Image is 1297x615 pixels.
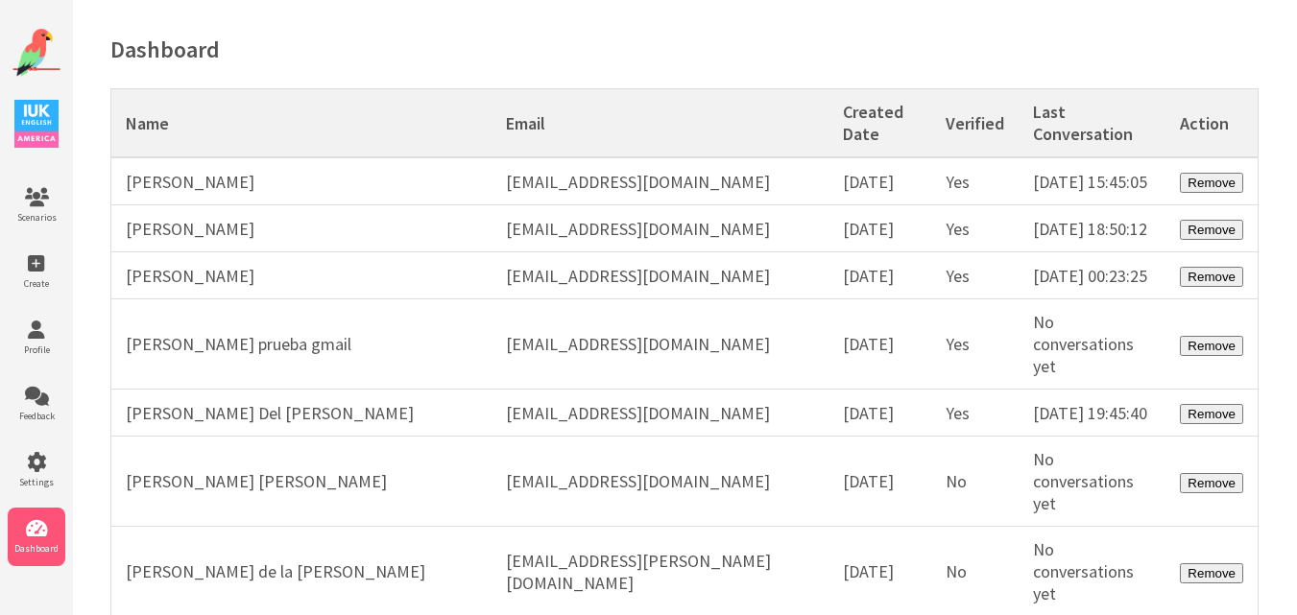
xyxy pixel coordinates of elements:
[14,100,59,148] img: IUK Logo
[931,205,1019,252] td: Yes
[1019,252,1165,299] td: [DATE] 00:23:25
[1165,89,1258,158] th: Action
[1019,89,1165,158] th: Last Conversation
[8,542,65,555] span: Dashboard
[111,437,492,527] td: [PERSON_NAME] [PERSON_NAME]
[829,299,931,390] td: [DATE]
[829,157,931,205] td: [DATE]
[829,437,931,527] td: [DATE]
[931,390,1019,437] td: Yes
[1019,157,1165,205] td: [DATE] 15:45:05
[1180,473,1243,493] button: Remove
[829,252,931,299] td: [DATE]
[8,410,65,422] span: Feedback
[1180,336,1243,356] button: Remove
[111,299,492,390] td: [PERSON_NAME] prueba gmail
[492,299,829,390] td: [EMAIL_ADDRESS][DOMAIN_NAME]
[1019,437,1165,527] td: No conversations yet
[931,437,1019,527] td: No
[931,89,1019,158] th: Verified
[1019,205,1165,252] td: [DATE] 18:50:12
[8,211,65,224] span: Scenarios
[492,205,829,252] td: [EMAIL_ADDRESS][DOMAIN_NAME]
[829,89,931,158] th: Created Date
[8,277,65,290] span: Create
[111,157,492,205] td: [PERSON_NAME]
[111,390,492,437] td: [PERSON_NAME] Del [PERSON_NAME]
[492,390,829,437] td: [EMAIL_ADDRESS][DOMAIN_NAME]
[12,29,60,77] img: Website Logo
[1180,173,1243,193] button: Remove
[111,252,492,299] td: [PERSON_NAME]
[111,89,492,158] th: Name
[1180,220,1243,240] button: Remove
[829,390,931,437] td: [DATE]
[931,299,1019,390] td: Yes
[1019,390,1165,437] td: [DATE] 19:45:40
[492,252,829,299] td: [EMAIL_ADDRESS][DOMAIN_NAME]
[1180,404,1243,424] button: Remove
[492,437,829,527] td: [EMAIL_ADDRESS][DOMAIN_NAME]
[829,205,931,252] td: [DATE]
[1180,563,1243,583] button: Remove
[8,476,65,488] span: Settings
[8,343,65,356] span: Profile
[110,35,1259,64] h1: Dashboard
[492,157,829,205] td: [EMAIL_ADDRESS][DOMAIN_NAME]
[931,252,1019,299] td: Yes
[1019,299,1165,390] td: No conversations yet
[111,205,492,252] td: [PERSON_NAME]
[931,157,1019,205] td: Yes
[1180,267,1243,287] button: Remove
[492,89,829,158] th: Email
